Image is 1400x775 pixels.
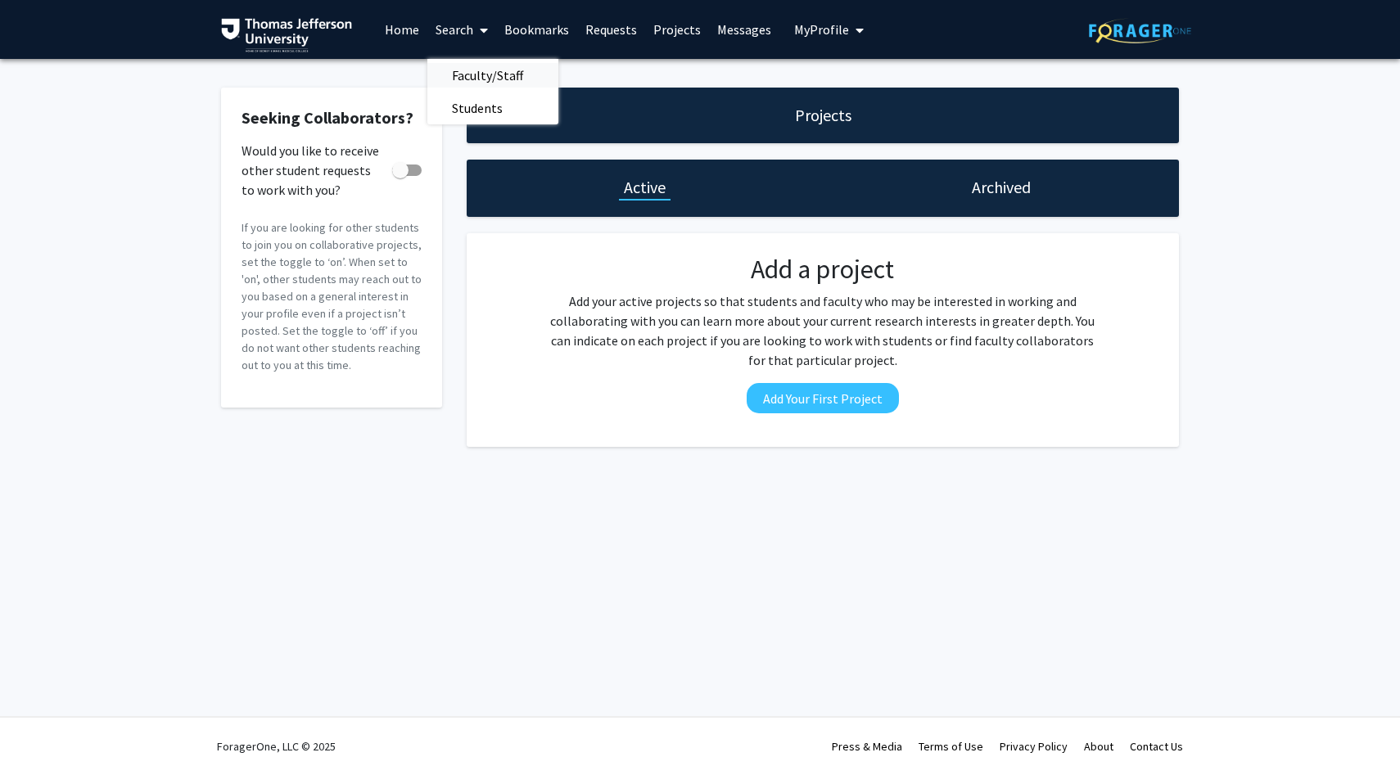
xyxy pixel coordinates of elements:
span: Faculty/Staff [427,59,548,92]
span: Students [427,92,527,124]
a: Press & Media [832,739,902,754]
span: My Profile [794,21,849,38]
a: About [1084,739,1113,754]
a: Requests [577,1,645,58]
h1: Projects [795,104,851,127]
a: Bookmarks [496,1,577,58]
img: ForagerOne Logo [1089,18,1191,43]
p: Add your active projects so that students and faculty who may be interested in working and collab... [545,291,1100,370]
a: Contact Us [1130,739,1183,754]
h2: Seeking Collaborators? [242,108,422,128]
a: Privacy Policy [1000,739,1068,754]
p: If you are looking for other students to join you on collaborative projects, set the toggle to ‘o... [242,219,422,374]
a: Home [377,1,427,58]
h1: Active [624,176,666,199]
a: Projects [645,1,709,58]
a: Faculty/Staff [427,63,558,88]
a: Students [427,96,558,120]
button: Add Your First Project [747,383,899,413]
div: ForagerOne, LLC © 2025 [217,718,336,775]
a: Messages [709,1,779,58]
iframe: Chat [12,701,70,763]
img: Thomas Jefferson University Logo [221,18,352,52]
h2: Add a project [545,254,1100,285]
a: Search [427,1,496,58]
a: Terms of Use [919,739,983,754]
span: Would you like to receive other student requests to work with you? [242,141,386,200]
h1: Archived [972,176,1031,199]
